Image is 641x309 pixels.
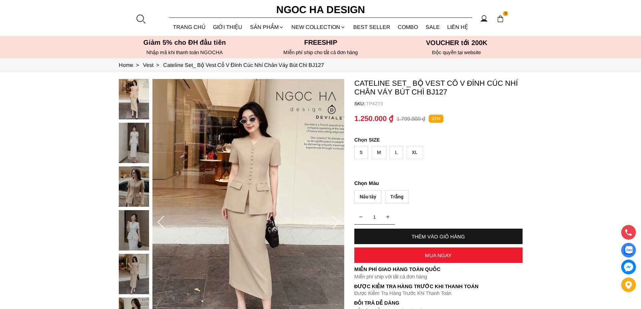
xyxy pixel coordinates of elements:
[621,243,636,258] a: Display image
[119,123,149,163] img: Cateline Set_ Bộ Vest Cổ V Đính Cúc Nhí Chân Váy Bút Chì BJ127_mini_1
[163,62,324,68] a: Link to Cateline Set_ Bộ Vest Cổ V Đính Cúc Nhí Chân Váy Bút Chì BJ127
[385,190,409,203] div: Trắng
[350,18,394,36] a: BEST SELLER
[394,18,422,36] a: Combo
[397,116,425,122] p: 1.799.000 ₫
[133,62,142,68] span: >
[354,300,523,306] h6: Đổi trả dễ dàng
[143,39,226,46] font: Giảm 5% cho ĐH đầu tiên
[371,146,386,159] div: M
[366,101,523,106] p: TP4273
[443,18,472,36] a: LIÊN HỆ
[354,114,393,123] p: 1.250.000 ₫
[354,190,382,203] div: Nâu tây
[169,18,210,36] a: TRANG CHỦ
[119,79,149,119] img: Cateline Set_ Bộ Vest Cổ V Đính Cúc Nhí Chân Váy Bút Chì BJ127_mini_0
[143,62,163,68] a: Link to Vest
[270,2,371,18] a: Ngoc Ha Design
[354,146,368,159] div: S
[391,39,523,47] h5: VOUCHER tới 200K
[119,254,149,294] img: Cateline Set_ Bộ Vest Cổ V Đính Cúc Nhí Chân Váy Bút Chì BJ127_mini_4
[497,15,504,23] img: img-CART-ICON-ksit0nf1
[354,179,523,187] p: Màu
[406,146,423,159] div: XL
[621,260,636,274] a: messenger
[354,79,523,96] p: Cateline Set_ Bộ Vest Cổ V Đính Cúc Nhí Chân Váy Bút Chì BJ127
[354,274,427,279] font: Miễn phí ship với tất cả đơn hàng
[354,210,395,224] input: Quantity input
[354,290,523,296] p: Được Kiểm Tra Hàng Trước Khi Thanh Toán
[354,283,523,289] p: Được Kiểm Tra Hàng Trước Khi Thanh Toán
[119,166,149,207] img: Cateline Set_ Bộ Vest Cổ V Đính Cúc Nhí Chân Váy Bút Chì BJ127_mini_2
[354,253,523,258] div: MUA NGAY
[246,18,288,36] div: SẢN PHẨM
[119,210,149,250] img: Cateline Set_ Bộ Vest Cổ V Đính Cúc Nhí Chân Váy Bút Chì BJ127_mini_3
[288,18,350,36] a: NEW COLLECTION
[354,234,523,239] div: THÊM VÀO GIỎ HÀNG
[422,18,444,36] a: SALE
[391,49,523,55] h6: Độc quyền tại website
[354,137,523,143] p: SIZE
[153,62,162,68] span: >
[354,101,366,106] h6: SKU:
[119,62,143,68] a: Link to Home
[209,18,246,36] a: GIỚI THIỆU
[146,49,223,55] font: Nhập mã khi thanh toán NGOCHA
[304,39,337,46] font: Freeship
[255,49,387,55] h6: MIễn phí ship cho tất cả đơn hàng
[390,146,403,159] div: L
[429,115,443,123] p: 31%
[354,266,440,272] font: Miễn phí giao hàng toàn quốc
[503,11,508,16] span: 0
[624,246,633,255] img: Display image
